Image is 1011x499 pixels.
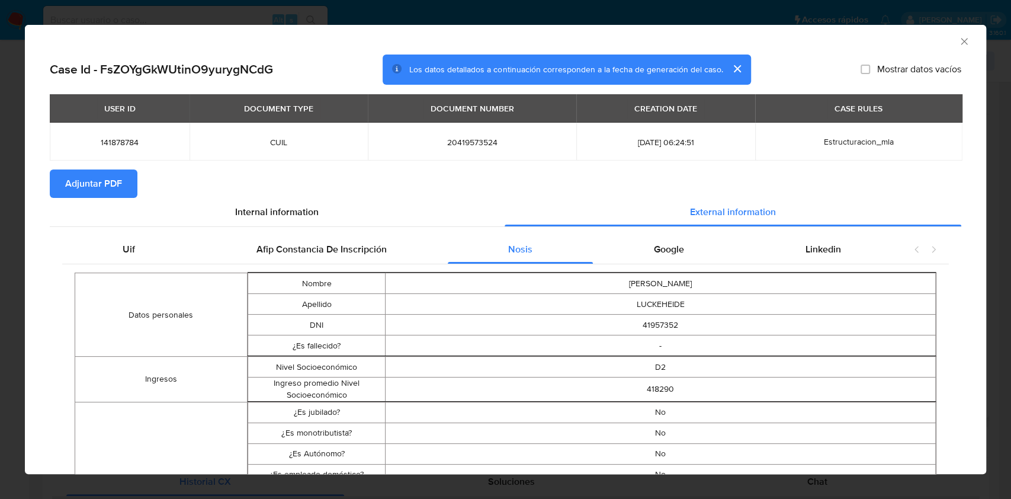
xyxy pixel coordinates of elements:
[50,198,961,226] div: Detailed info
[386,294,936,315] td: LUCKEHEIDE
[386,378,936,401] td: 418290
[248,464,385,485] td: ¿Es empleado doméstico?
[386,357,936,378] td: D2
[204,137,354,148] span: CUIL
[248,335,385,356] td: ¿Es fallecido?
[248,294,385,315] td: Apellido
[237,98,320,119] div: DOCUMENT TYPE
[386,464,936,485] td: No
[65,171,122,197] span: Adjuntar PDF
[382,137,562,148] span: 20419573524
[877,63,961,75] span: Mostrar datos vacíos
[97,98,143,119] div: USER ID
[958,36,969,46] button: Cerrar ventana
[248,315,385,335] td: DNI
[386,315,936,335] td: 41957352
[654,242,684,256] span: Google
[75,357,248,402] td: Ingresos
[690,205,776,219] span: External information
[805,242,841,256] span: Linkedin
[423,98,521,119] div: DOCUMENT NUMBER
[723,55,751,83] button: cerrar
[25,25,986,474] div: closure-recommendation-modal
[627,98,704,119] div: CREATION DATE
[248,402,385,423] td: ¿Es jubilado?
[248,443,385,464] td: ¿Es Autónomo?
[386,402,936,423] td: No
[386,423,936,443] td: No
[235,205,319,219] span: Internal information
[409,63,723,75] span: Los datos detallados a continuación corresponden a la fecha de generación del caso.
[861,65,870,74] input: Mostrar datos vacíos
[248,357,385,378] td: Nivel Socioeconómico
[824,136,894,148] span: Estructuracion_mla
[75,273,248,357] td: Datos personales
[386,273,936,294] td: [PERSON_NAME]
[50,62,273,77] h2: Case Id - FsZOYgGkWUtinO9yurygNCdG
[386,443,936,464] td: No
[256,242,387,256] span: Afip Constancia De Inscripción
[64,137,175,148] span: 141878784
[248,423,385,443] td: ¿Es monotributista?
[590,137,740,148] span: [DATE] 06:24:51
[248,378,385,401] td: Ingreso promedio Nivel Socioeconómico
[62,235,901,264] div: Detailed external info
[827,98,890,119] div: CASE RULES
[508,242,532,256] span: Nosis
[248,273,385,294] td: Nombre
[386,335,936,356] td: -
[123,242,135,256] span: Uif
[50,169,137,198] button: Adjuntar PDF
